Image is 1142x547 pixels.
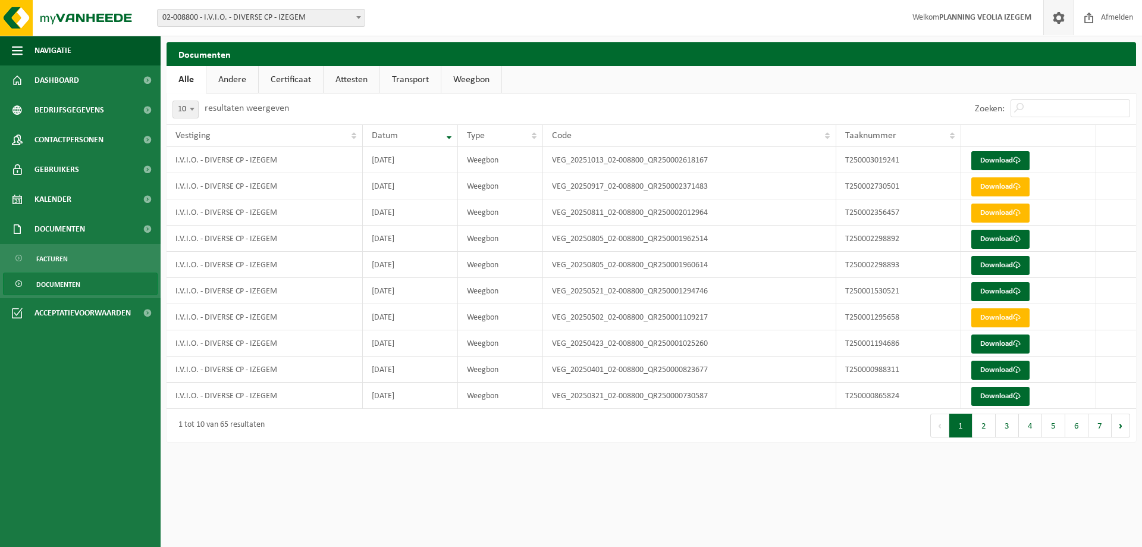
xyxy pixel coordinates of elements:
td: I.V.I.O. - DIVERSE CP - IZEGEM [167,199,363,226]
span: Kalender [34,185,71,214]
a: Download [971,387,1030,406]
span: Dashboard [34,65,79,95]
td: I.V.I.O. - DIVERSE CP - IZEGEM [167,383,363,409]
span: Documenten [36,273,80,296]
td: VEG_20250805_02-008800_QR250001962514 [543,226,836,252]
td: T250001530521 [836,278,961,304]
td: T250003019241 [836,147,961,173]
a: Download [971,361,1030,380]
td: T250001295658 [836,304,961,330]
td: I.V.I.O. - DIVERSE CP - IZEGEM [167,173,363,199]
a: Download [971,230,1030,249]
td: T250000988311 [836,357,961,383]
td: VEG_20250401_02-008800_QR250000823677 [543,357,836,383]
td: T250002298892 [836,226,961,252]
a: Download [971,256,1030,275]
td: VEG_20250805_02-008800_QR250001960614 [543,252,836,278]
td: Weegbon [458,278,543,304]
td: Weegbon [458,383,543,409]
td: VEG_20251013_02-008800_QR250002618167 [543,147,836,173]
span: 02-008800 - I.V.I.O. - DIVERSE CP - IZEGEM [157,9,365,27]
a: Download [971,204,1030,223]
button: 7 [1088,414,1112,437]
span: Gebruikers [34,155,79,185]
td: [DATE] [363,304,459,330]
span: Datum [372,131,398,140]
a: Andere [206,66,258,93]
td: Weegbon [458,357,543,383]
td: I.V.I.O. - DIVERSE CP - IZEGEM [167,252,363,278]
button: 1 [949,414,972,437]
button: 6 [1065,414,1088,437]
td: [DATE] [363,147,459,173]
td: T250002730501 [836,173,961,199]
td: [DATE] [363,199,459,226]
td: I.V.I.O. - DIVERSE CP - IZEGEM [167,226,363,252]
label: Zoeken: [975,104,1005,114]
a: Weegbon [441,66,501,93]
td: I.V.I.O. - DIVERSE CP - IZEGEM [167,304,363,330]
td: T250000865824 [836,383,961,409]
span: 10 [172,101,199,118]
a: Alle [167,66,206,93]
button: 3 [996,414,1019,437]
a: Certificaat [259,66,323,93]
a: Download [971,177,1030,196]
span: Facturen [36,248,68,270]
button: 2 [972,414,996,437]
span: Code [552,131,572,140]
td: [DATE] [363,357,459,383]
button: Previous [930,414,949,437]
td: I.V.I.O. - DIVERSE CP - IZEGEM [167,330,363,357]
a: Facturen [3,247,158,270]
label: resultaten weergeven [205,104,289,113]
div: 1 tot 10 van 65 resultaten [172,415,265,436]
td: I.V.I.O. - DIVERSE CP - IZEGEM [167,278,363,304]
td: VEG_20250502_02-008800_QR250001109217 [543,304,836,330]
td: T250001194686 [836,330,961,357]
td: VEG_20250521_02-008800_QR250001294746 [543,278,836,304]
a: Download [971,308,1030,327]
a: Documenten [3,273,158,295]
td: Weegbon [458,199,543,226]
td: [DATE] [363,330,459,357]
a: Download [971,151,1030,170]
td: Weegbon [458,252,543,278]
td: [DATE] [363,173,459,199]
td: Weegbon [458,173,543,199]
a: Download [971,282,1030,301]
td: Weegbon [458,147,543,173]
span: 10 [173,101,198,118]
span: Type [467,131,485,140]
span: Navigatie [34,36,71,65]
a: Transport [380,66,441,93]
td: [DATE] [363,252,459,278]
td: VEG_20250917_02-008800_QR250002371483 [543,173,836,199]
td: Weegbon [458,304,543,330]
td: I.V.I.O. - DIVERSE CP - IZEGEM [167,147,363,173]
td: Weegbon [458,226,543,252]
td: Weegbon [458,330,543,357]
td: [DATE] [363,278,459,304]
span: Vestiging [175,131,211,140]
td: T250002298893 [836,252,961,278]
span: Acceptatievoorwaarden [34,298,131,328]
a: Attesten [324,66,379,93]
td: [DATE] [363,226,459,252]
strong: PLANNING VEOLIA IZEGEM [939,13,1031,22]
span: 02-008800 - I.V.I.O. - DIVERSE CP - IZEGEM [158,10,365,26]
td: VEG_20250321_02-008800_QR250000730587 [543,383,836,409]
button: 5 [1042,414,1065,437]
span: Contactpersonen [34,125,103,155]
button: Next [1112,414,1130,437]
td: VEG_20250423_02-008800_QR250001025260 [543,330,836,357]
h2: Documenten [167,42,1136,65]
span: Bedrijfsgegevens [34,95,104,125]
a: Download [971,335,1030,354]
td: T250002356457 [836,199,961,226]
td: VEG_20250811_02-008800_QR250002012964 [543,199,836,226]
span: Taaknummer [845,131,896,140]
button: 4 [1019,414,1042,437]
td: I.V.I.O. - DIVERSE CP - IZEGEM [167,357,363,383]
td: [DATE] [363,383,459,409]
